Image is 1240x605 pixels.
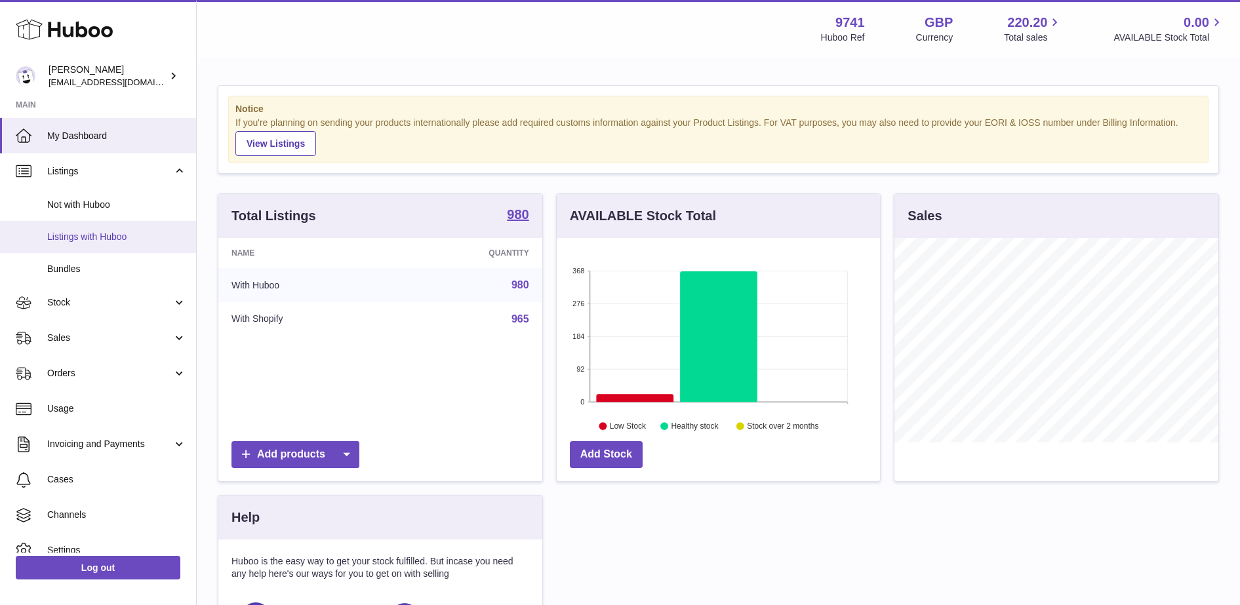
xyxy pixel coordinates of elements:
span: Channels [47,509,186,521]
span: Usage [47,402,186,415]
h3: AVAILABLE Stock Total [570,207,716,225]
text: Healthy stock [671,421,719,431]
td: With Shopify [218,302,393,336]
img: internalAdmin-9741@internal.huboo.com [16,66,35,86]
div: Huboo Ref [821,31,865,44]
text: 368 [572,267,584,275]
text: 276 [572,300,584,307]
th: Quantity [393,238,542,268]
text: 184 [572,332,584,340]
span: Invoicing and Payments [47,438,172,450]
span: Bundles [47,263,186,275]
td: With Huboo [218,268,393,302]
a: Log out [16,556,180,579]
p: Huboo is the easy way to get your stock fulfilled. But incase you need any help here's our ways f... [231,555,529,580]
strong: 9741 [835,14,865,31]
th: Name [218,238,393,268]
a: 980 [511,279,529,290]
a: 965 [511,313,529,324]
a: 980 [507,208,529,224]
div: [PERSON_NAME] [49,64,167,88]
span: Sales [47,332,172,344]
div: If you're planning on sending your products internationally please add required customs informati... [235,117,1201,156]
span: Cases [47,473,186,486]
h3: Help [231,509,260,526]
strong: Notice [235,103,1201,115]
span: Stock [47,296,172,309]
a: 0.00 AVAILABLE Stock Total [1113,14,1224,44]
a: View Listings [235,131,316,156]
span: Listings [47,165,172,178]
text: Low Stock [610,421,647,431]
span: Orders [47,367,172,380]
span: [EMAIL_ADDRESS][DOMAIN_NAME] [49,77,193,87]
text: 92 [576,365,584,373]
strong: GBP [925,14,953,31]
span: Not with Huboo [47,199,186,211]
span: My Dashboard [47,130,186,142]
text: 0 [580,398,584,406]
a: Add products [231,441,359,468]
span: 0.00 [1184,14,1209,31]
span: 220.20 [1007,14,1047,31]
a: 220.20 Total sales [1004,14,1062,44]
strong: 980 [507,208,529,221]
h3: Total Listings [231,207,316,225]
span: Total sales [1004,31,1062,44]
h3: Sales [908,207,942,225]
span: AVAILABLE Stock Total [1113,31,1224,44]
span: Settings [47,544,186,556]
span: Listings with Huboo [47,231,186,243]
div: Currency [916,31,953,44]
a: Add Stock [570,441,643,468]
text: Stock over 2 months [747,421,818,431]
